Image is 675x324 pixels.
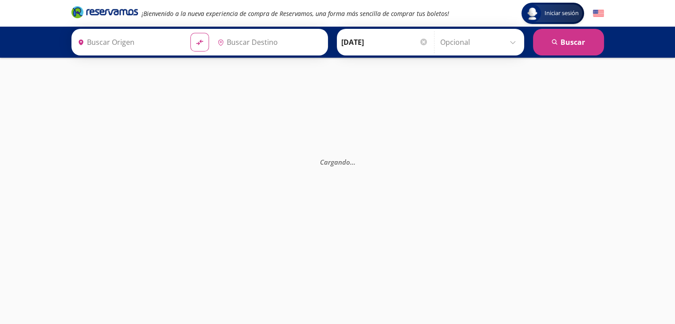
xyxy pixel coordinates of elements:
i: Brand Logo [71,5,138,19]
button: Buscar [533,29,604,55]
span: Iniciar sesión [541,9,582,18]
a: Brand Logo [71,5,138,21]
input: Opcional [440,31,520,53]
span: . [350,158,351,166]
em: ¡Bienvenido a la nueva experiencia de compra de Reservamos, una forma más sencilla de comprar tus... [142,9,449,18]
input: Buscar Origen [74,31,183,53]
span: . [353,158,355,166]
input: Elegir Fecha [341,31,428,53]
span: . [351,158,353,166]
button: English [593,8,604,19]
input: Buscar Destino [214,31,323,53]
em: Cargando [320,158,355,166]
